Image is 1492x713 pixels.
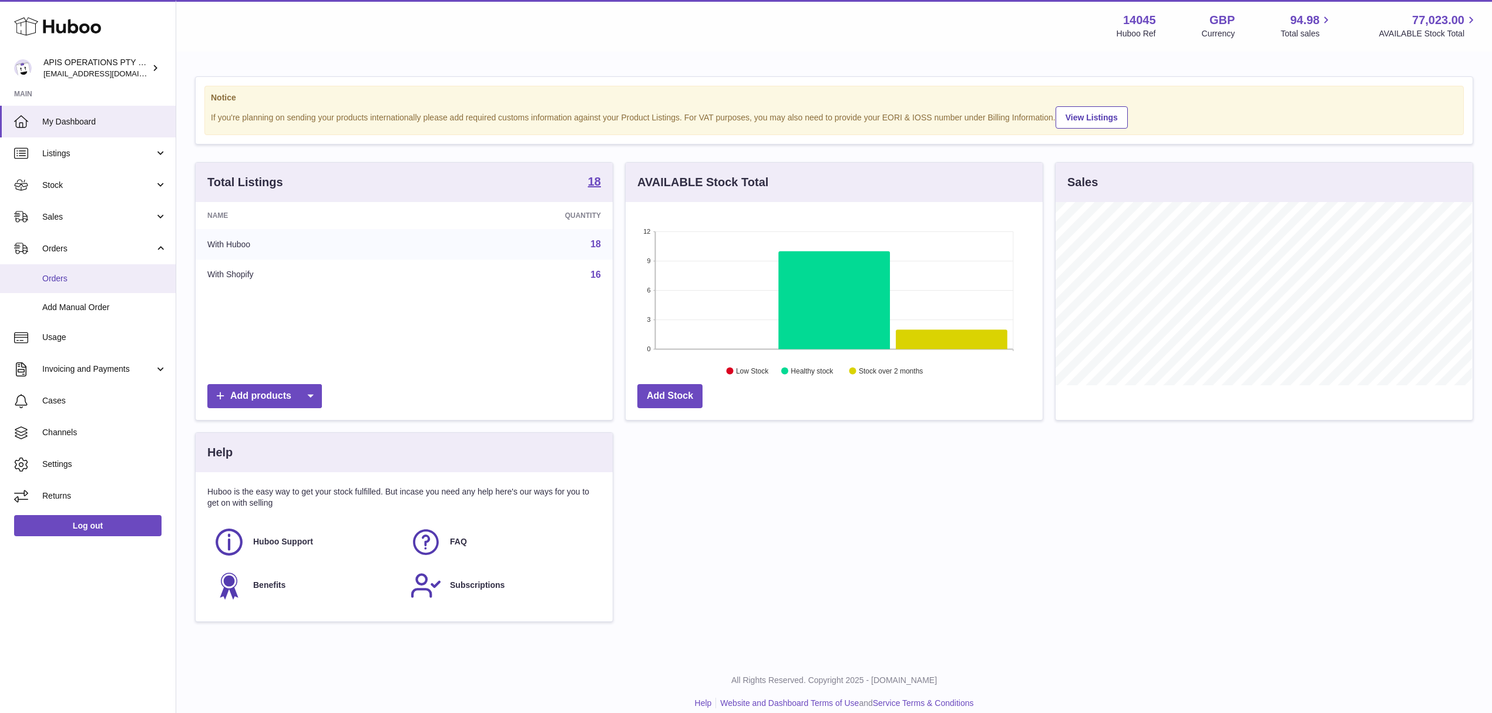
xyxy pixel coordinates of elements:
p: All Rights Reserved. Copyright 2025 - [DOMAIN_NAME] [186,675,1483,686]
span: Orders [42,243,154,254]
a: Log out [14,515,162,536]
text: Stock over 2 months [859,367,923,375]
span: FAQ [450,536,467,547]
span: Huboo Support [253,536,313,547]
a: Website and Dashboard Terms of Use [720,698,859,708]
strong: GBP [1209,12,1235,28]
p: Huboo is the easy way to get your stock fulfilled. But incase you need any help here's our ways f... [207,486,601,509]
a: Subscriptions [410,570,595,601]
a: 16 [590,270,601,280]
span: Stock [42,180,154,191]
text: Healthy stock [791,367,834,375]
a: 18 [588,176,601,190]
a: View Listings [1056,106,1128,129]
strong: 18 [588,176,601,187]
text: 12 [643,228,650,235]
strong: Notice [211,92,1457,103]
span: Subscriptions [450,580,505,591]
td: With Huboo [196,229,421,260]
text: 9 [647,257,650,264]
div: Currency [1202,28,1235,39]
span: Benefits [253,580,285,591]
a: FAQ [410,526,595,558]
span: Total sales [1281,28,1333,39]
span: Channels [42,427,167,438]
td: With Shopify [196,260,421,290]
a: Service Terms & Conditions [873,698,974,708]
a: Benefits [213,570,398,601]
span: Cases [42,395,167,406]
h3: AVAILABLE Stock Total [637,174,768,190]
span: My Dashboard [42,116,167,127]
span: Sales [42,211,154,223]
span: Add Manual Order [42,302,167,313]
span: Usage [42,332,167,343]
text: Low Stock [736,367,769,375]
img: internalAdmin-14045@internal.huboo.com [14,59,32,77]
span: 94.98 [1290,12,1319,28]
h3: Sales [1067,174,1098,190]
text: 3 [647,316,650,323]
a: 77,023.00 AVAILABLE Stock Total [1379,12,1478,39]
span: AVAILABLE Stock Total [1379,28,1478,39]
a: Huboo Support [213,526,398,558]
a: 94.98 Total sales [1281,12,1333,39]
a: Add products [207,384,322,408]
span: [EMAIL_ADDRESS][DOMAIN_NAME] [43,69,173,78]
th: Quantity [421,202,613,229]
span: Returns [42,490,167,502]
th: Name [196,202,421,229]
strong: 14045 [1123,12,1156,28]
a: Help [695,698,712,708]
span: Orders [42,273,167,284]
text: 0 [647,345,650,352]
li: and [716,698,973,709]
text: 6 [647,287,650,294]
div: Huboo Ref [1117,28,1156,39]
div: APIS OPERATIONS PTY LTD, T/A HONEY FOR LIFE [43,57,149,79]
h3: Total Listings [207,174,283,190]
div: If you're planning on sending your products internationally please add required customs informati... [211,105,1457,129]
span: Settings [42,459,167,470]
h3: Help [207,445,233,460]
a: Add Stock [637,384,703,408]
span: Invoicing and Payments [42,364,154,375]
span: Listings [42,148,154,159]
span: 77,023.00 [1412,12,1464,28]
a: 18 [590,239,601,249]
